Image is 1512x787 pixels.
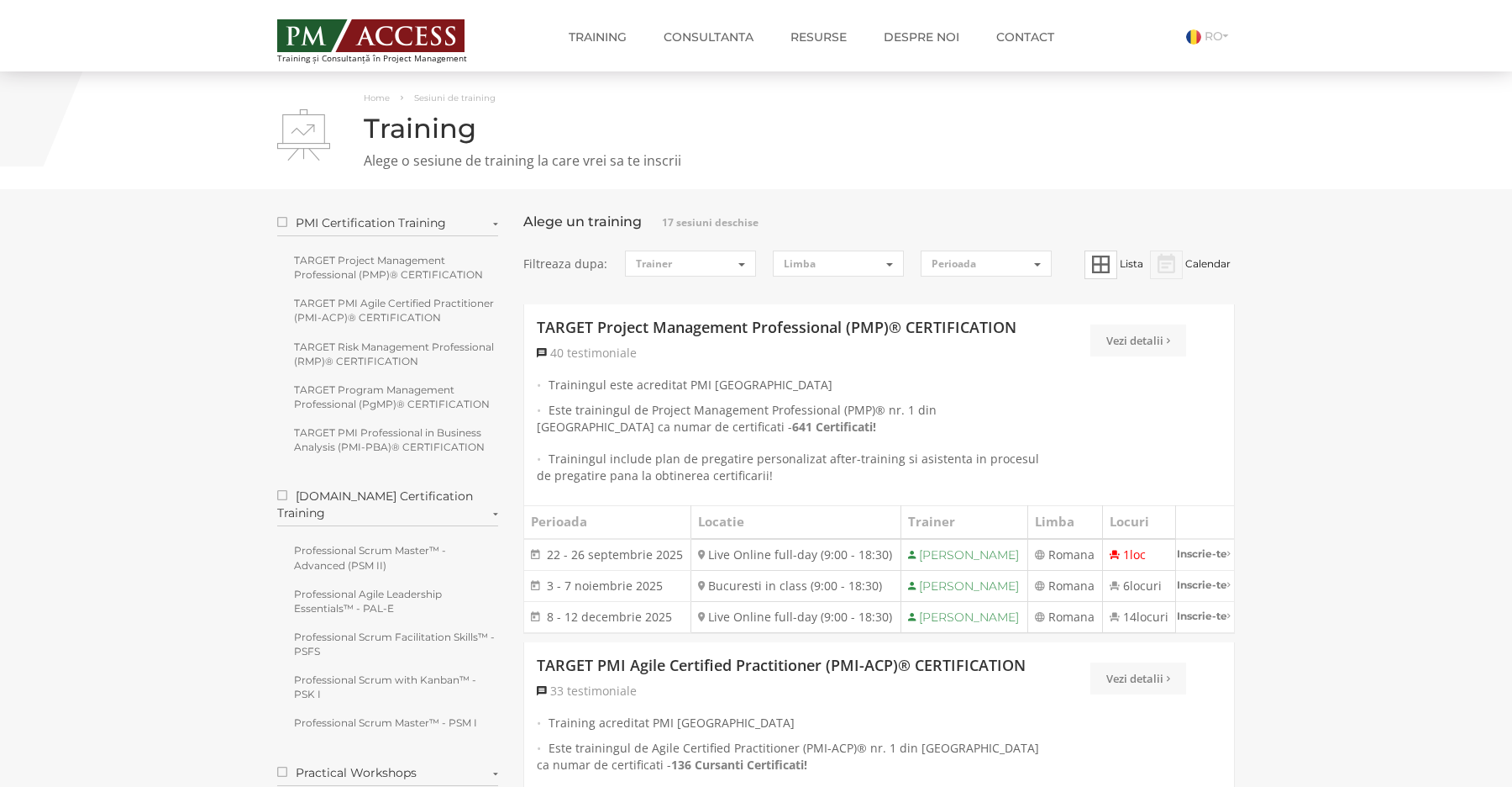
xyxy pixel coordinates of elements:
[537,683,637,700] a: 33 testimoniale
[547,547,683,563] span: 22 - 26 septembrie 2025
[550,345,637,361] span: 40 testimoniale
[277,583,498,620] a: Professional Agile Leadership Essentials™ - PAL-E
[1185,257,1231,270] span: Calendar
[1027,601,1102,632] td: Romana
[1130,547,1146,563] span: loc
[671,757,807,773] strong: 136 Cursanti Certificati!
[550,683,637,699] span: 33 testimoniale
[277,626,498,663] a: Professional Scrum Facilitation Skills™ - PSFS
[277,214,498,236] label: PMI Certification Training
[537,377,1044,393] li: Trainingul este acreditat PMI [GEOGRAPHIC_DATA]
[1090,325,1186,357] a: Vezi detalii
[277,421,498,458] a: TARGET PMI Professional in Business Analysis (PMI-PBA)® CERTIFICATION
[792,419,876,435] strong: 641 Certificati!
[1090,663,1186,695] a: Vezi detalii
[651,20,766,54] a: Consultanta
[556,20,639,54] a: Training
[1102,539,1176,571] td: 1
[277,14,498,63] a: Training și Consultanță în Project Management
[523,256,609,272] span: Filtreaza dupa:
[277,711,498,734] a: Professional Scrum Master™ - PSM I
[1137,609,1168,625] span: locuri
[277,539,498,576] a: Professional Scrum Master™ - Advanced (PSM II)
[277,488,498,526] label: [DOMAIN_NAME] Certification Training
[277,668,498,705] a: Professional Scrum with Kanban™ - PSK I
[1120,257,1143,270] span: Lista
[1130,578,1162,594] span: locuri
[1027,570,1102,601] td: Romana
[691,601,901,632] td: Live Online full-day (9:00 - 18:30)
[662,215,759,230] span: 17 sesiuni deschise
[1027,506,1102,539] th: Limba
[537,317,1016,339] a: TARGET Project Management Professional (PMP)® CERTIFICATION
[277,378,498,415] a: TARGET Program Management Professional (PgMP)® CERTIFICATION
[537,451,1044,484] li: Trainingul include plan de pregatire personalizat after-training si asistenta in procesul de preg...
[1186,29,1201,45] img: Romana
[277,19,465,52] img: PM ACCESS - Echipa traineri si consultanti certificati PMP: Narciss Popescu, Mihai Olaru, Monica ...
[277,151,1235,171] p: Alege o sesiune de training la care vrei sa te inscrii
[778,20,859,54] a: Resurse
[547,609,672,625] span: 8 - 12 decembrie 2025
[691,570,901,601] td: Bucuresti in class (9:00 - 18:30)
[547,578,663,594] span: 3 - 7 noiembrie 2025
[537,740,1044,780] li: Este trainingul de Agile Certified Practitioner (PMI-ACP)® nr. 1 din [GEOGRAPHIC_DATA] ca numar d...
[537,345,637,362] a: 40 testimoniale
[691,539,901,571] td: Live Online full-day (9:00 - 18:30)
[277,335,498,372] a: TARGET Risk Management Professional (RMP)® CERTIFICATION
[1102,506,1176,539] th: Locuri
[414,92,496,103] span: Sesiuni de training
[984,20,1067,54] a: Contact
[537,402,1044,442] li: Este trainingul de Project Management Professional (PMP)® nr. 1 din [GEOGRAPHIC_DATA] ca numar de...
[625,251,756,277] button: Trainer
[901,539,1027,571] td: [PERSON_NAME]
[671,757,807,774] a: 136 Cursanti Certificati!
[1102,570,1176,601] td: 6
[1176,571,1234,599] a: Inscrie-te
[524,506,691,539] th: Perioada
[277,292,498,329] a: TARGET PMI Agile Certified Practitioner (PMI-ACP)® CERTIFICATION
[901,601,1027,632] td: [PERSON_NAME]
[364,92,390,103] a: Home
[1176,540,1234,568] a: Inscrie-te
[921,251,1052,277] button: Perioada
[901,570,1027,601] td: [PERSON_NAME]
[1027,539,1102,571] td: Romana
[277,54,498,63] span: Training și Consultanță în Project Management
[1186,29,1235,44] a: RO
[773,251,904,277] button: Limba
[277,114,1235,143] h1: Training
[523,214,642,230] bdi: Alege un training
[277,109,330,161] img: Training
[792,419,876,436] a: 641 Certificati!
[901,506,1027,539] th: Trainer
[277,249,498,286] a: TARGET Project Management Professional (PMP)® CERTIFICATION
[871,20,972,54] a: Despre noi
[537,715,1044,732] li: Training acreditat PMI [GEOGRAPHIC_DATA]
[537,655,1026,677] a: TARGET PMI Agile Certified Practitioner (PMI-ACP)® CERTIFICATION
[1084,257,1146,270] a: Lista
[1176,602,1234,630] a: Inscrie-te
[277,764,498,786] label: Practical Workshops
[1150,257,1231,270] a: Calendar
[1102,601,1176,632] td: 14
[691,506,901,539] th: Locatie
